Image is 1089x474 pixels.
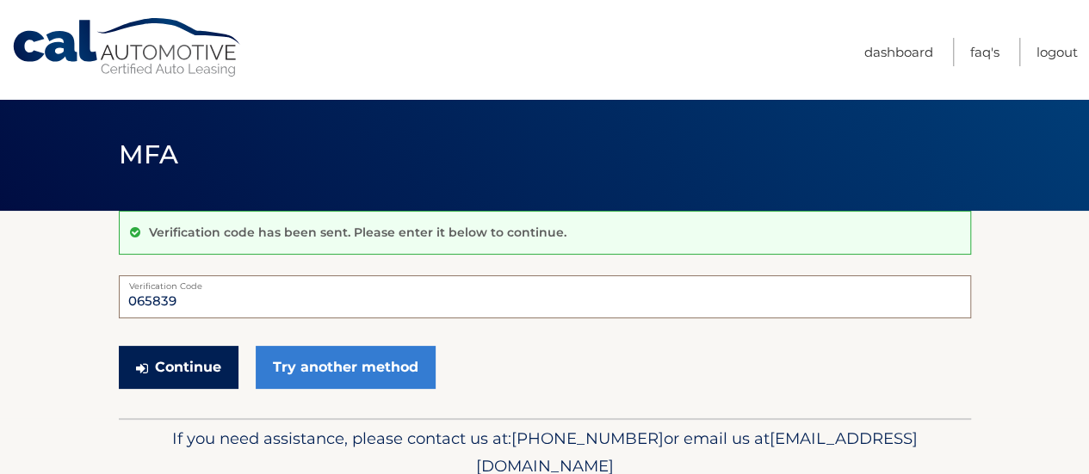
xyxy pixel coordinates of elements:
button: Continue [119,346,238,389]
a: Cal Automotive [11,17,244,78]
a: FAQ's [970,38,999,66]
a: Logout [1036,38,1078,66]
a: Dashboard [864,38,933,66]
a: Try another method [256,346,436,389]
input: Verification Code [119,275,971,318]
span: [PHONE_NUMBER] [511,428,664,448]
span: MFA [119,139,179,170]
p: Verification code has been sent. Please enter it below to continue. [149,225,566,240]
label: Verification Code [119,275,971,289]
